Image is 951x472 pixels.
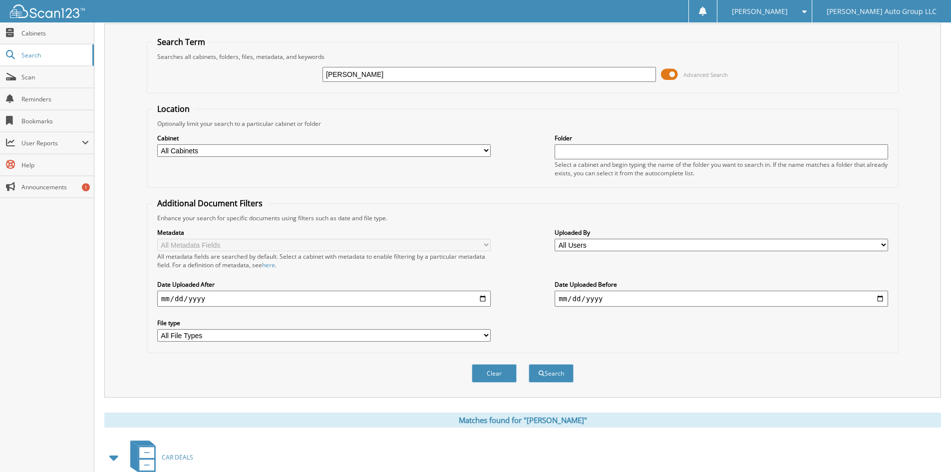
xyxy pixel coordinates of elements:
[21,51,87,59] span: Search
[162,453,193,462] span: CAR DEALS
[10,4,85,18] img: scan123-logo-white.svg
[21,73,89,81] span: Scan
[104,413,941,428] div: Matches found for "[PERSON_NAME]"
[152,198,268,209] legend: Additional Document Filters
[157,252,491,269] div: All metadata fields are searched by default. Select a cabinet with metadata to enable filtering b...
[827,8,937,14] span: [PERSON_NAME] Auto Group LLC
[529,364,574,383] button: Search
[21,161,89,169] span: Help
[472,364,517,383] button: Clear
[555,228,888,237] label: Uploaded By
[152,214,893,222] div: Enhance your search for specific documents using filters such as date and file type.
[262,261,275,269] a: here
[157,134,491,142] label: Cabinet
[152,36,210,47] legend: Search Term
[555,134,888,142] label: Folder
[152,103,195,114] legend: Location
[21,117,89,125] span: Bookmarks
[21,139,82,147] span: User Reports
[683,71,728,78] span: Advanced Search
[555,291,888,307] input: end
[21,183,89,191] span: Announcements
[82,183,90,191] div: 1
[152,119,893,128] div: Optionally limit your search to a particular cabinet or folder
[732,8,788,14] span: [PERSON_NAME]
[157,228,491,237] label: Metadata
[152,52,893,61] div: Searches all cabinets, folders, files, metadata, and keywords
[157,280,491,289] label: Date Uploaded After
[21,95,89,103] span: Reminders
[555,160,888,177] div: Select a cabinet and begin typing the name of the folder you want to search in. If the name match...
[157,319,491,327] label: File type
[157,291,491,307] input: start
[555,280,888,289] label: Date Uploaded Before
[21,29,89,37] span: Cabinets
